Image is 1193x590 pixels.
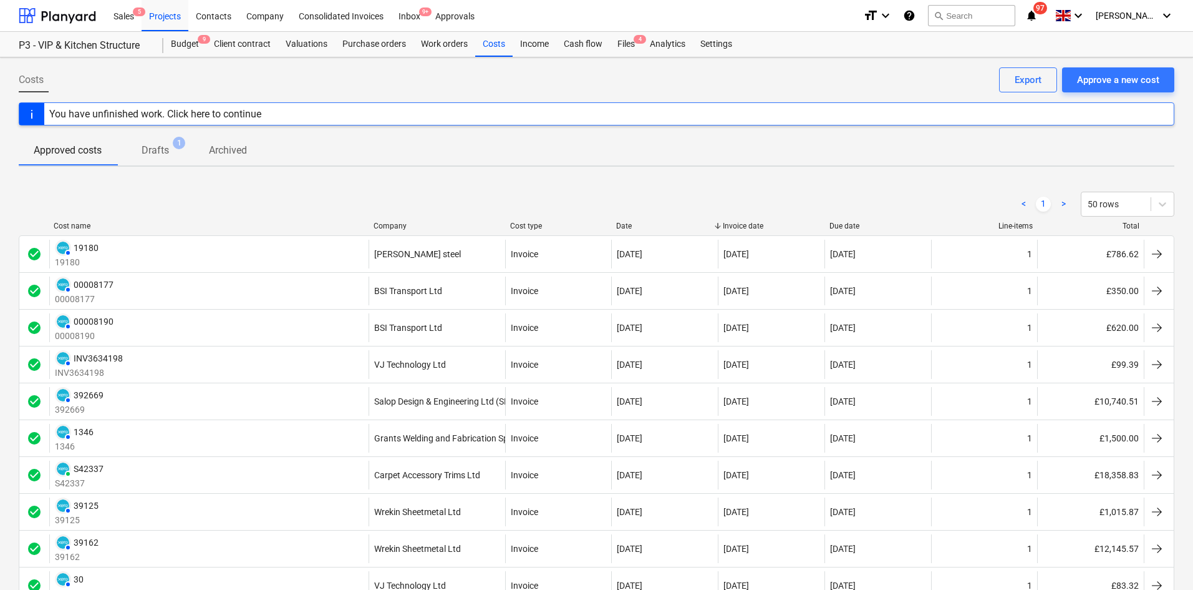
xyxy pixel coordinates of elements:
span: check_circle [27,504,42,519]
div: 19180 [74,243,99,253]
span: 97 [1033,2,1047,14]
div: [DATE] [723,544,749,554]
div: Invoice [511,433,538,443]
a: Page 1 is your current page [1036,197,1051,212]
a: Valuations [278,32,335,57]
div: 1 [1027,433,1032,443]
div: INV3634198 [74,353,123,363]
div: [DATE] [723,507,749,517]
div: Total [1043,222,1139,230]
a: Costs [475,32,513,57]
div: Grants Welding and Fabrication Specialists Ltd [374,433,554,443]
div: BSI Transport Ltd [374,323,442,333]
div: Invoice has been synced with Xero and its status is currently AUTHORISED [55,350,71,366]
div: 39162 [74,538,99,548]
a: Files4 [610,32,642,57]
a: Settings [693,32,740,57]
div: [DATE] [723,433,749,443]
img: xero.svg [57,463,69,475]
span: 4 [634,35,646,44]
div: Company [374,222,500,230]
div: 1 [1027,396,1032,406]
div: Invoice was approved [27,541,42,556]
div: [DATE] [723,470,749,480]
img: xero.svg [57,536,69,549]
div: Invoice has been synced with Xero and its status is currently AUTHORISED [55,424,71,440]
div: 1 [1027,286,1032,296]
div: Invoice was approved [27,431,42,446]
div: [DATE] [617,470,642,480]
div: Invoice has been synced with Xero and its status is currently AUTHORISED [55,313,71,330]
div: 00008177 [74,280,114,290]
span: check_circle [27,283,42,298]
div: Invoice date [723,222,819,230]
a: Client contract [206,32,278,57]
div: Invoice was approved [27,320,42,335]
div: 1346 [74,427,94,437]
div: [DATE] [830,360,856,370]
div: 30 [74,574,84,584]
button: Export [999,67,1057,92]
i: keyboard_arrow_down [878,8,893,23]
div: £12,145.57 [1037,534,1144,563]
div: 00008190 [74,317,114,327]
span: 9+ [419,7,432,16]
span: search [934,11,944,21]
div: 39125 [74,501,99,511]
div: 1 [1027,544,1032,554]
div: Income [513,32,556,57]
div: 1 [1027,323,1032,333]
span: check_circle [27,468,42,483]
div: Invoice [511,323,538,333]
div: Invoice [511,507,538,517]
a: Work orders [413,32,475,57]
div: Invoice has been synced with Xero and its status is currently AUTHORISED [55,277,71,293]
div: £10,740.51 [1037,387,1144,416]
div: [DATE] [723,360,749,370]
img: xero.svg [57,352,69,365]
span: check_circle [27,320,42,335]
div: [PERSON_NAME] steel [374,249,461,259]
div: Chat Widget [1131,530,1193,590]
div: [DATE] [830,433,856,443]
a: Analytics [642,32,693,57]
img: xero.svg [57,499,69,512]
div: Invoice has been synced with Xero and its status is currently PAID [55,461,71,477]
p: Approved costs [34,143,102,158]
div: Invoice has been synced with Xero and its status is currently AUTHORISED [55,387,71,403]
div: £18,358.83 [1037,461,1144,489]
div: [DATE] [723,249,749,259]
img: xero.svg [57,426,69,438]
div: Invoice has been synced with Xero and its status is currently AUTHORISED [55,534,71,551]
div: Invoice [511,544,538,554]
img: xero.svg [57,315,69,328]
a: Purchase orders [335,32,413,57]
div: [DATE] [830,249,856,259]
p: 00008190 [55,330,114,342]
div: [DATE] [830,323,856,333]
div: [DATE] [830,286,856,296]
span: check_circle [27,541,42,556]
div: Invoice was approved [27,468,42,483]
img: xero.svg [57,573,69,586]
div: £350.00 [1037,277,1144,305]
div: You have unfinished work. Click here to continue [49,108,261,120]
p: S42337 [55,477,104,489]
span: 5 [133,7,145,16]
p: 19180 [55,256,99,268]
div: £1,015.87 [1037,498,1144,526]
div: Invoice [511,360,538,370]
div: Invoice was approved [27,247,42,262]
div: Wrekin Sheetmetal Ltd [374,507,461,517]
p: INV3634198 [55,366,123,379]
div: Invoice was approved [27,394,42,409]
span: check_circle [27,357,42,372]
div: [DATE] [723,286,749,296]
div: [DATE] [723,396,749,406]
div: Invoice [511,470,538,480]
span: Costs [19,72,44,87]
button: Search [928,5,1015,26]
